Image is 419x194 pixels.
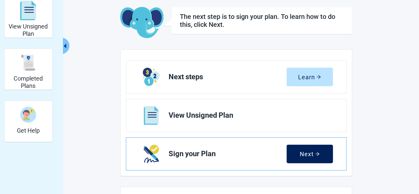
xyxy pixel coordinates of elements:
[169,111,328,119] span: View Unsigned Plan
[7,75,49,89] h2: Completed Plans
[300,151,320,157] div: Next
[17,127,40,134] h2: Get Help
[315,152,320,156] span: arrow-right
[4,100,52,142] div: Get Help
[287,68,333,86] button: Learnarrow-right
[169,73,287,81] span: Next steps
[120,7,164,39] img: Koda Elephant
[169,150,287,158] span: Sign your Plan
[180,13,344,29] h1: The next step is to sign your plan. To learn how to do this, click Next.
[4,48,52,90] div: Completed Plans
[7,23,49,37] h2: View Unsigned Plan
[20,1,36,21] img: svg%3e
[126,61,346,93] a: Learn Next steps section
[316,75,321,79] span: arrow-right
[287,145,333,163] button: Nextarrow-right
[126,99,346,132] a: View View Unsigned Plan section
[62,43,68,49] span: caret-left
[20,55,36,71] img: svg%3e
[126,138,346,170] a: Next Sign your Plan section
[20,107,36,123] img: person-question-x68TBcxA.svg
[298,74,321,80] div: Learn
[61,37,69,54] button: Collapse menu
